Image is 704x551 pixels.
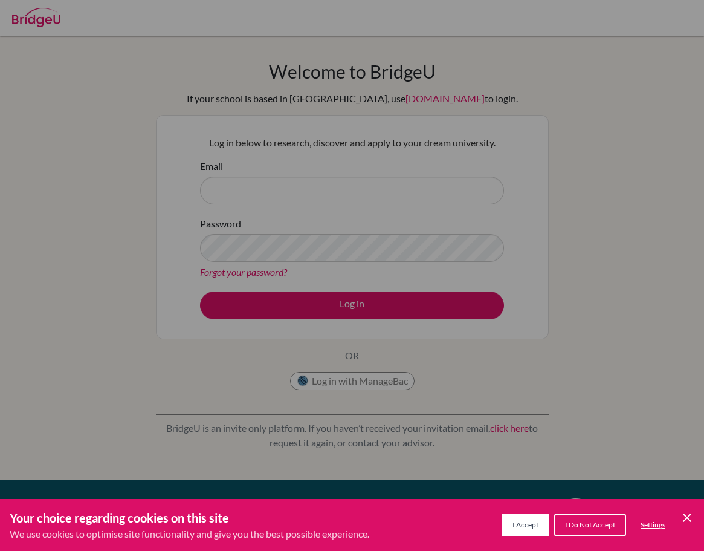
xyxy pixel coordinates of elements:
span: I Accept [512,520,538,529]
button: I Do Not Accept [554,514,626,536]
button: Save and close [680,510,694,525]
span: Settings [641,520,665,529]
h3: Your choice regarding cookies on this site [10,509,369,527]
button: Settings [631,515,675,535]
button: I Accept [502,514,549,536]
span: I Do Not Accept [565,520,615,529]
p: We use cookies to optimise site functionality and give you the best possible experience. [10,527,369,541]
